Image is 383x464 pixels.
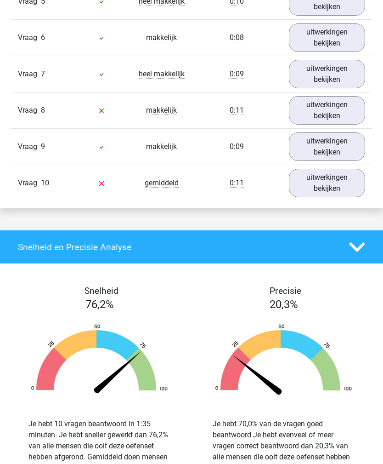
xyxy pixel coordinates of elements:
[41,142,45,151] span: 9
[230,178,244,188] span: 0:11
[270,298,298,311] span: 20,3%
[18,69,41,80] span: Vraag
[18,286,185,296] h4: Snelheid
[41,106,45,115] span: 8
[146,142,177,151] span: makkelijk
[230,69,244,79] span: 0:09
[230,33,244,42] span: 0:08
[289,60,366,88] a: uitwerkingen bekijken
[289,96,366,125] a: uitwerkingen bekijken
[145,178,179,188] span: gemiddeld
[18,141,41,152] span: Vraag
[289,169,366,197] a: uitwerkingen bekijken
[41,33,45,42] span: 6
[205,324,362,396] img: 20.4cc17765580c.png
[139,69,185,79] span: heel makkelijk
[18,32,41,43] span: Vraag
[18,105,41,116] span: Vraag
[18,242,335,252] h4: Snelheid en Precisie Analyse
[202,286,369,296] h4: Precisie
[230,106,244,115] span: 0:11
[41,69,45,78] span: 7
[21,324,178,396] img: 76.d058a8cee12a.png
[230,142,244,151] span: 0:09
[18,178,41,189] span: Vraag
[85,298,114,311] span: 76,2%
[289,132,366,161] a: uitwerkingen bekijken
[146,106,177,115] span: makkelijk
[289,23,366,52] a: uitwerkingen bekijken
[146,33,177,42] span: makkelijk
[41,178,49,187] span: 10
